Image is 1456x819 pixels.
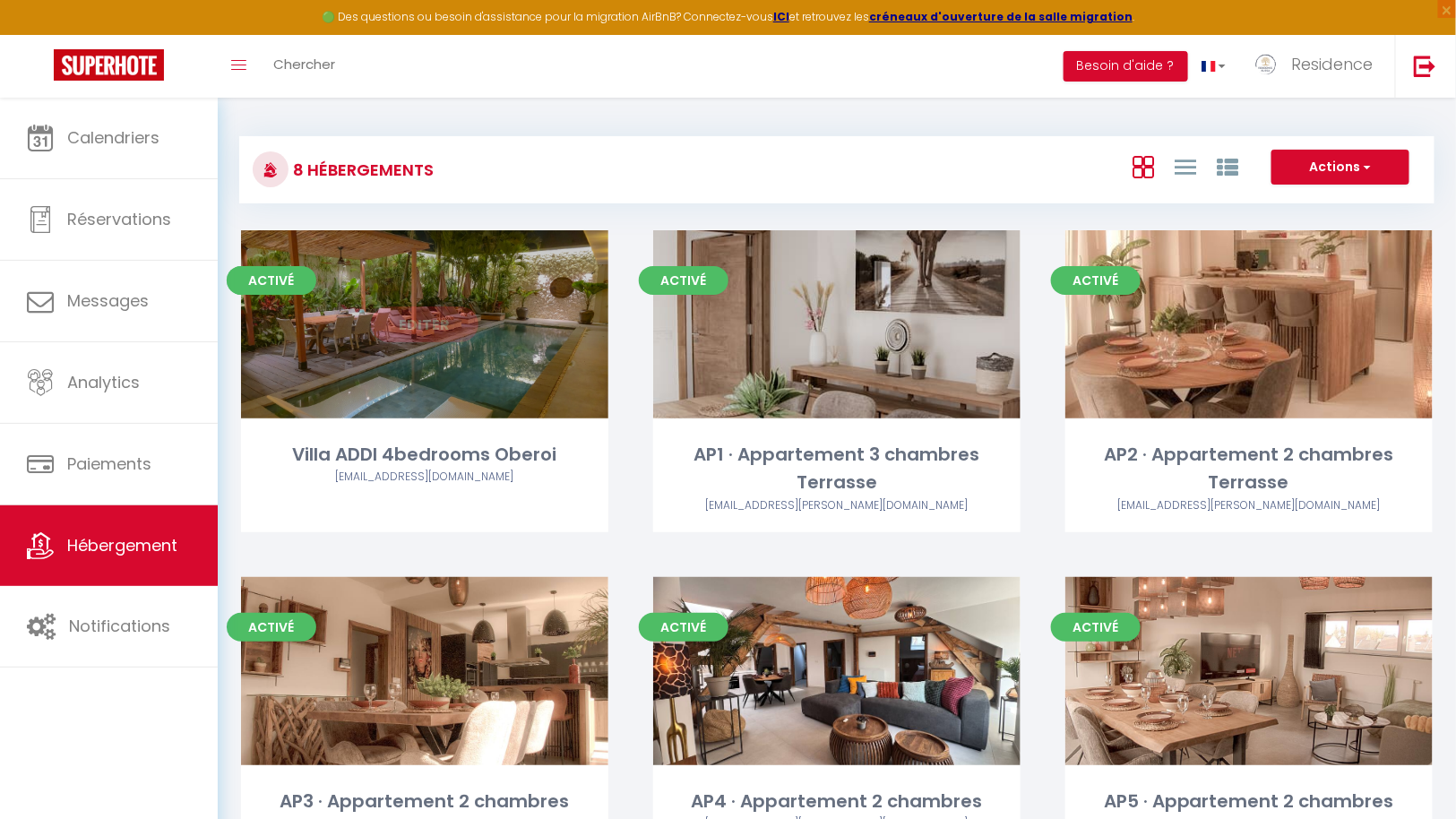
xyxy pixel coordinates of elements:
span: Notifications [69,615,170,637]
span: Activé [227,266,316,295]
div: Villa ADDI 4bedrooms Oberoi [241,441,608,469]
div: AP4 · Appartement 2 chambres [653,788,1021,815]
img: Super Booking [54,49,164,81]
span: Chercher [273,55,335,73]
span: Activé [639,613,728,642]
span: Hébergement [67,534,177,556]
span: Residence [1291,53,1373,75]
div: Airbnb [1065,497,1433,514]
a: créneaux d'ouverture de la salle migration [869,9,1133,24]
span: Activé [639,266,728,295]
span: Activé [1051,266,1141,295]
button: Besoin d'aide ? [1064,51,1188,82]
img: ... [1253,51,1279,78]
a: ICI [773,9,789,24]
a: ... Residence [1239,35,1395,98]
span: Paiements [67,453,151,475]
a: Vue en Box [1133,151,1154,181]
span: Calendriers [67,126,159,149]
span: Messages [67,289,149,312]
button: Actions [1271,150,1409,185]
a: Chercher [260,35,349,98]
span: Analytics [67,371,140,393]
div: Airbnb [653,497,1021,514]
a: Vue par Groupe [1217,151,1238,181]
span: Activé [1051,613,1141,642]
div: AP1 · Appartement 3 chambres Terrasse [653,441,1021,497]
div: AP2 · Appartement 2 chambres Terrasse [1065,441,1433,497]
a: Vue en Liste [1175,151,1196,181]
span: Réservations [67,208,171,230]
img: logout [1414,55,1436,77]
span: Activé [227,613,316,642]
h3: 8 Hébergements [289,150,434,190]
div: Airbnb [241,469,608,486]
a: Editer [371,306,478,342]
